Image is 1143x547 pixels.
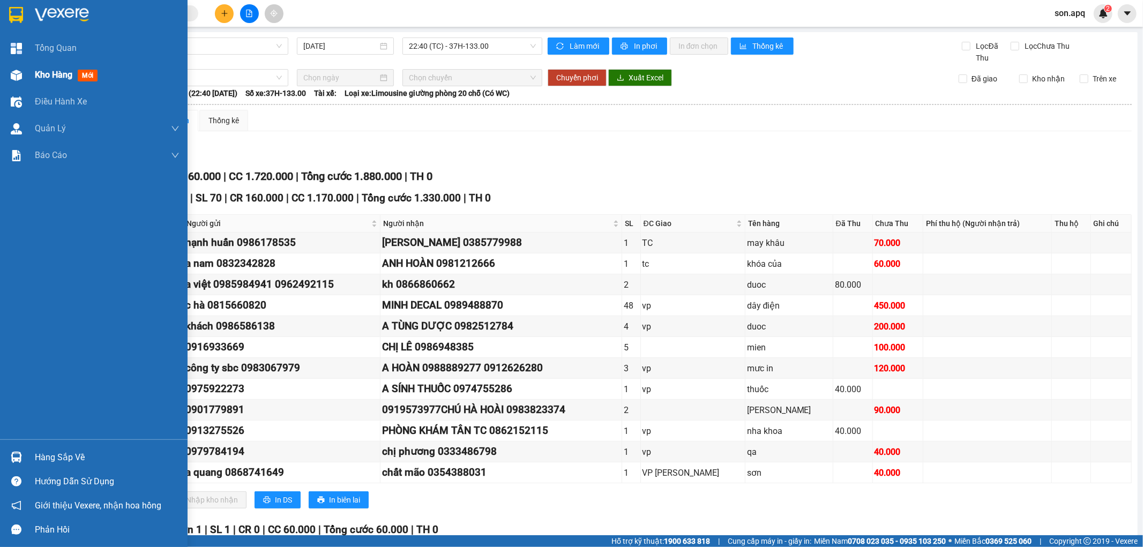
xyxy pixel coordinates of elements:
div: [PERSON_NAME] 0385779988 [382,235,620,251]
div: A HOÀN 0988889277 0912626280 [382,360,620,376]
span: Miền Nam [814,535,946,547]
div: tc [643,257,743,271]
span: Số xe: 37H-133.00 [245,87,306,99]
button: In đơn chọn [670,38,728,55]
span: Lọc Đã Thu [972,40,1011,64]
div: CHỊ LÊ 0986948385 [382,339,620,355]
div: 100.000 [875,341,921,354]
span: SL 1 [210,523,230,536]
div: 80.000 [835,278,871,291]
button: file-add [240,4,259,23]
span: CR 160.000 [166,170,221,183]
span: | [190,192,193,204]
span: Hỗ trợ kỹ thuật: [611,535,710,547]
div: chị phương 0333486798 [382,444,620,460]
div: 1 [624,424,639,438]
span: SL 70 [196,192,222,204]
img: logo-vxr [9,7,23,23]
div: 0913275526 [185,423,378,439]
div: 0975922273 [185,381,378,397]
input: Chọn ngày [303,72,378,84]
div: khách 0986586138 [185,318,378,334]
div: 3 [624,362,639,375]
span: Báo cáo [35,148,67,162]
span: printer [621,42,630,51]
th: SL [622,215,641,233]
span: TH 0 [416,523,438,536]
span: printer [263,496,271,505]
span: | [318,523,321,536]
div: 120.000 [875,362,921,375]
div: vp [643,424,743,438]
span: Tổng cước 1.330.000 [362,192,461,204]
button: downloadNhập kho nhận [166,491,246,508]
span: | [464,192,466,204]
th: Ghi chú [1091,215,1132,233]
th: Phí thu hộ (Người nhận trả) [923,215,1052,233]
div: Hướng dẫn sử dụng [35,474,180,490]
button: plus [215,4,234,23]
span: Tài xế: [314,87,337,99]
button: printerIn DS [255,491,301,508]
span: | [296,170,298,183]
div: TC [643,236,743,250]
span: Miền Bắc [954,535,1032,547]
div: MINH DECAL 0989488870 [382,297,620,313]
span: Giới thiệu Vexere, nhận hoa hồng [35,499,161,512]
img: warehouse-icon [11,96,22,108]
span: Lọc Chưa Thu [1021,40,1072,52]
div: 0901779891 [185,402,378,418]
button: Chuyển phơi [548,69,607,86]
div: 0919573977CHÚ HÀ HOÀI 0983823374 [382,402,620,418]
strong: 1900 633 818 [664,537,710,545]
span: Tổng cước 1.880.000 [301,170,402,183]
strong: 0708 023 035 - 0935 103 250 [848,537,946,545]
button: downloadXuất Excel [608,69,672,86]
div: 90.000 [875,403,921,417]
div: [PERSON_NAME] [747,403,831,417]
th: Thu hộ [1052,215,1090,233]
div: dây điện [747,299,831,312]
div: PHÒNG KHÁM TÂN TC 0862152115 [382,423,620,439]
button: printerIn biên lai [309,491,369,508]
span: down [171,151,180,160]
span: sync [556,42,565,51]
div: Hàng sắp về [35,449,180,466]
div: duoc [747,278,831,291]
div: công ty sbc 0983067979 [185,360,378,376]
span: | [233,523,236,536]
div: 2 [624,278,639,291]
span: Người gửi [186,218,369,229]
span: | [223,170,226,183]
span: Đơn 1 [174,523,202,536]
span: 2 [1106,5,1110,12]
span: Tổng cước 60.000 [324,523,408,536]
span: CC 60.000 [268,523,316,536]
span: | [411,523,414,536]
span: Người nhận [383,218,611,229]
div: chất mão 0354388031 [382,464,620,481]
div: may khâu [747,236,831,250]
th: Đã Thu [833,215,873,233]
div: vp [643,445,743,459]
div: hạnh huấn 0986178535 [185,235,378,251]
span: CC 1.720.000 [229,170,293,183]
span: CR 0 [238,523,260,536]
button: aim [265,4,283,23]
span: Chuyến: (22:40 [DATE]) [159,87,237,99]
div: 2 [624,403,639,417]
img: solution-icon [11,150,22,161]
div: 1 [624,236,639,250]
div: sơn [747,466,831,479]
span: | [356,192,359,204]
div: A TÙNG DƯỢC 0982512784 [382,318,620,334]
img: warehouse-icon [11,123,22,134]
span: Trên xe [1088,73,1120,85]
span: download [617,74,624,83]
span: ⚪️ [948,539,952,543]
div: 40.000 [875,466,921,479]
div: 0979784194 [185,444,378,460]
span: Thống kê [753,40,785,52]
span: CR 160.000 [230,192,283,204]
span: Điều hành xe [35,95,87,108]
